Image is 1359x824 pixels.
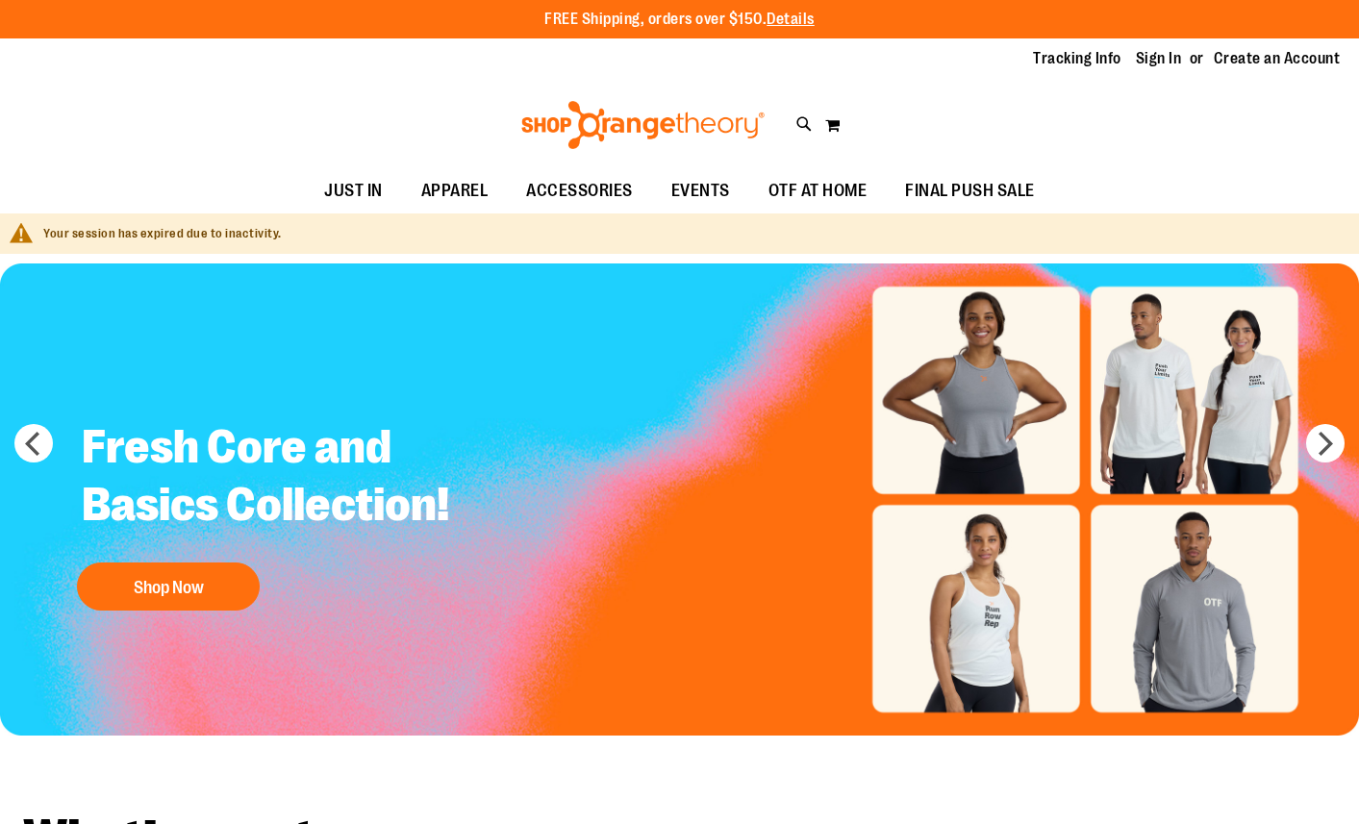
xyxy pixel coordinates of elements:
[768,169,868,212] span: OTF AT HOME
[1306,424,1345,462] button: next
[652,169,749,213] a: EVENTS
[43,225,1340,243] div: Your session has expired due to inactivity.
[1136,48,1182,69] a: Sign In
[324,169,383,212] span: JUST IN
[67,404,543,553] h2: Fresh Core and Basics Collection!
[421,169,489,212] span: APPAREL
[526,169,633,212] span: ACCESSORIES
[544,9,815,31] p: FREE Shipping, orders over $150.
[402,169,508,213] a: APPAREL
[1214,48,1341,69] a: Create an Account
[67,404,543,620] a: Fresh Core and Basics Collection! Shop Now
[905,169,1035,212] span: FINAL PUSH SALE
[77,562,260,611] button: Shop Now
[749,169,887,213] a: OTF AT HOME
[507,169,652,213] a: ACCESSORIES
[671,169,730,212] span: EVENTS
[886,169,1054,213] a: FINAL PUSH SALE
[1033,48,1121,69] a: Tracking Info
[14,424,53,462] button: prev
[305,169,402,213] a: JUST IN
[518,101,768,149] img: Shop Orangetheory
[767,11,815,28] a: Details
